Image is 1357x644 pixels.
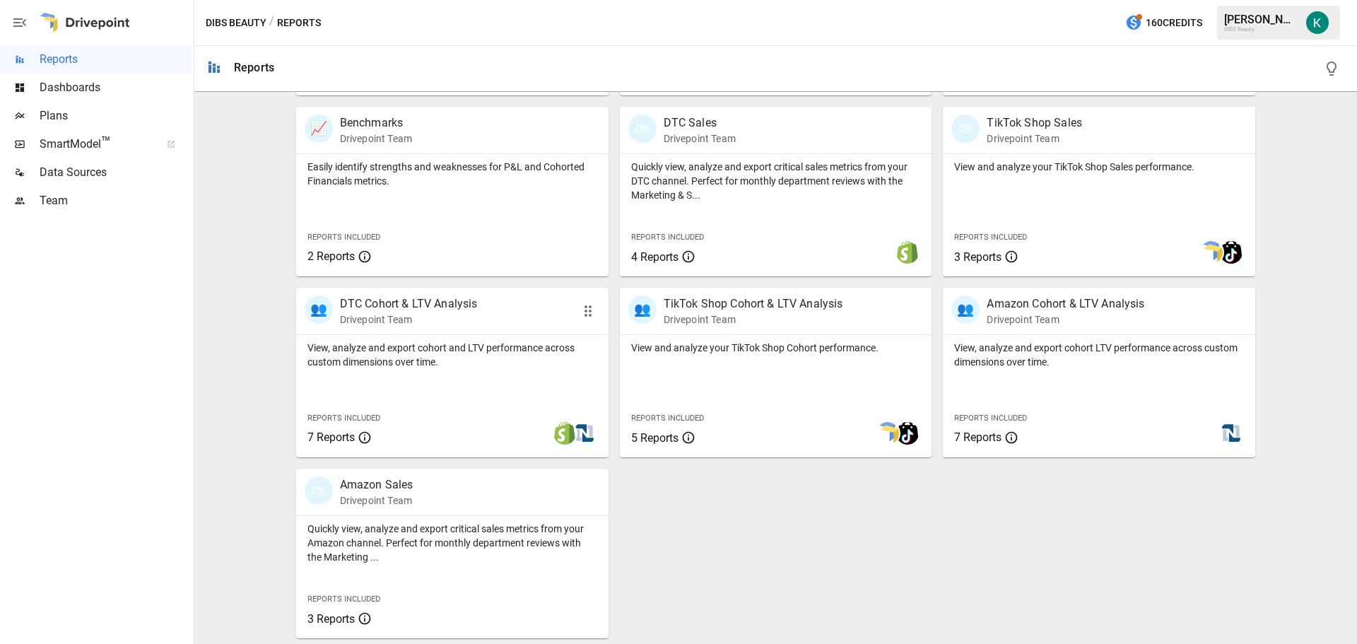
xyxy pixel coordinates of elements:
img: Katherine Rose [1306,11,1329,34]
p: Benchmarks [340,115,412,131]
img: tiktok [896,422,919,445]
div: 👥 [305,295,333,324]
span: 160 Credits [1146,14,1202,32]
span: Reports Included [954,233,1027,242]
span: Plans [40,107,191,124]
span: Reports Included [631,414,704,423]
span: 5 Reports [631,431,678,445]
div: Reports [234,61,274,74]
p: Drivepoint Team [987,131,1082,146]
span: SmartModel [40,136,151,153]
img: smart model [876,422,899,445]
span: 3 Reports [954,250,1001,264]
span: 2 Reports [307,250,355,263]
p: Drivepoint Team [340,493,413,508]
div: 👥 [628,295,657,324]
span: Team [40,192,191,209]
p: View, analyze and export cohort and LTV performance across custom dimensions over time. [307,341,597,369]
span: Reports Included [307,414,380,423]
p: DTC Cohort & LTV Analysis [340,295,478,312]
div: [PERSON_NAME] [1224,13,1298,26]
span: Reports Included [307,233,380,242]
img: shopify [896,241,919,264]
img: shopify [553,422,576,445]
p: Drivepoint Team [340,131,412,146]
p: View, analyze and export cohort LTV performance across custom dimensions over time. [954,341,1244,369]
span: 4 Reports [631,250,678,264]
p: Easily identify strengths and weaknesses for P&L and Cohorted Financials metrics. [307,160,597,188]
p: Drivepoint Team [987,312,1144,327]
button: 160Credits [1120,10,1208,36]
p: View and analyze your TikTok Shop Cohort performance. [631,341,921,355]
span: Reports Included [307,595,380,604]
div: 🛍 [628,115,657,143]
p: DTC Sales [664,115,736,131]
p: TikTok Shop Sales [987,115,1082,131]
p: TikTok Shop Cohort & LTV Analysis [664,295,843,312]
span: Reports [40,51,191,68]
span: ™ [101,134,111,151]
div: 👥 [951,295,980,324]
p: View and analyze your TikTok Shop Sales performance. [954,160,1244,174]
p: Drivepoint Team [664,312,843,327]
button: DIBS Beauty [206,14,266,32]
p: Drivepoint Team [664,131,736,146]
p: Amazon Sales [340,476,413,493]
p: Drivepoint Team [340,312,478,327]
span: 7 Reports [307,431,355,444]
img: tiktok [1220,241,1243,264]
span: 3 Reports [307,612,355,626]
p: Quickly view, analyze and export critical sales metrics from your Amazon channel. Perfect for mon... [307,522,597,564]
div: DIBS Beauty [1224,26,1298,33]
span: 7 Reports [954,431,1001,444]
img: smart model [1200,241,1223,264]
span: Reports Included [954,414,1027,423]
div: 📈 [305,115,333,143]
img: netsuite [1220,422,1243,445]
img: netsuite [573,422,596,445]
span: Data Sources [40,164,191,181]
div: 🛍 [951,115,980,143]
div: / [269,14,274,32]
p: Amazon Cohort & LTV Analysis [987,295,1144,312]
div: 🛍 [305,476,333,505]
span: Dashboards [40,79,191,96]
p: Quickly view, analyze and export critical sales metrics from your DTC channel. Perfect for monthl... [631,160,921,202]
button: Katherine Rose [1298,3,1337,42]
span: Reports Included [631,233,704,242]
